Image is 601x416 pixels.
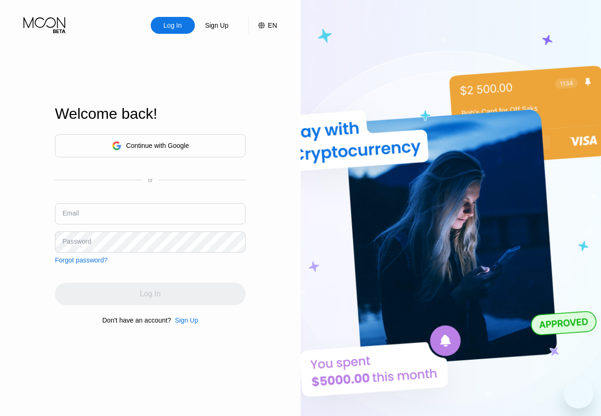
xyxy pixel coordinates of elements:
[162,21,183,30] div: Log In
[126,142,189,149] div: Continue with Google
[151,17,195,34] div: Log In
[175,316,198,324] div: Sign Up
[62,209,79,217] div: Email
[204,21,230,30] div: Sign Up
[102,316,171,324] div: Don't have an account?
[55,256,108,264] div: Forgot password?
[195,17,239,34] div: Sign Up
[563,378,593,408] iframe: Button to launch messaging window
[62,238,91,245] div: Password
[268,22,277,29] div: EN
[55,105,246,123] div: Welcome back!
[55,134,246,157] div: Continue with Google
[171,316,198,324] div: Sign Up
[148,177,153,184] div: or
[248,17,277,34] div: EN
